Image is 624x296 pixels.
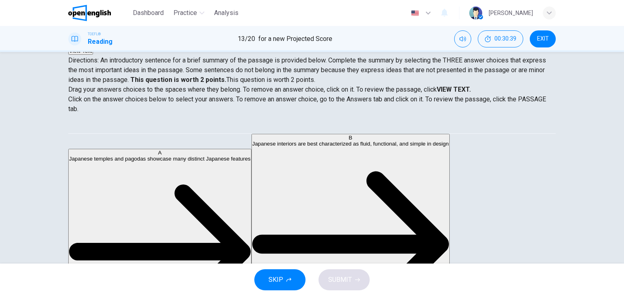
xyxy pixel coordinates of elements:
[68,5,130,21] a: OpenEnglish logo
[454,30,471,47] div: Mute
[68,5,111,21] img: OpenEnglish logo
[530,30,556,47] button: EXIT
[129,76,226,84] strong: This question is worth 2 points.
[252,135,449,141] div: B
[211,6,242,20] button: Analysis
[252,141,449,147] span: Japanese interiors are best characterized as fluid, functional, and simple in design
[469,6,482,19] img: Profile picture
[130,6,167,20] button: Dashboard
[68,56,546,84] span: Directions: An introductory sentence for a brief summary of the passage is provided below. Comple...
[478,30,523,47] div: Hide
[68,94,556,114] p: Click on the answer choices below to select your answers. To remove an answer choice, go to the A...
[437,86,471,93] strong: VIEW TEXT.
[88,31,101,37] span: TOEFL®
[88,37,113,47] h1: Reading
[258,34,332,44] span: for a new Projected Score
[537,36,549,42] span: EXIT
[494,36,516,42] span: 00:30:39
[170,6,208,20] button: Practice
[133,8,164,18] span: Dashboard
[173,8,197,18] span: Practice
[69,150,251,156] div: A
[238,34,255,44] span: 13 / 20
[68,114,556,133] div: Choose test type tabs
[254,269,305,290] button: SKIP
[478,30,523,47] button: 00:30:39
[214,8,238,18] span: Analysis
[226,76,315,84] span: This question is worth 2 points.
[69,156,251,162] span: Japanese temples and pagodas showcase many distinct Japanese features
[68,85,556,94] p: Drag your answers choices to the spaces where they belong. To remove an answer choice, click on i...
[489,8,533,18] div: [PERSON_NAME]
[269,274,283,285] span: SKIP
[410,10,420,16] img: en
